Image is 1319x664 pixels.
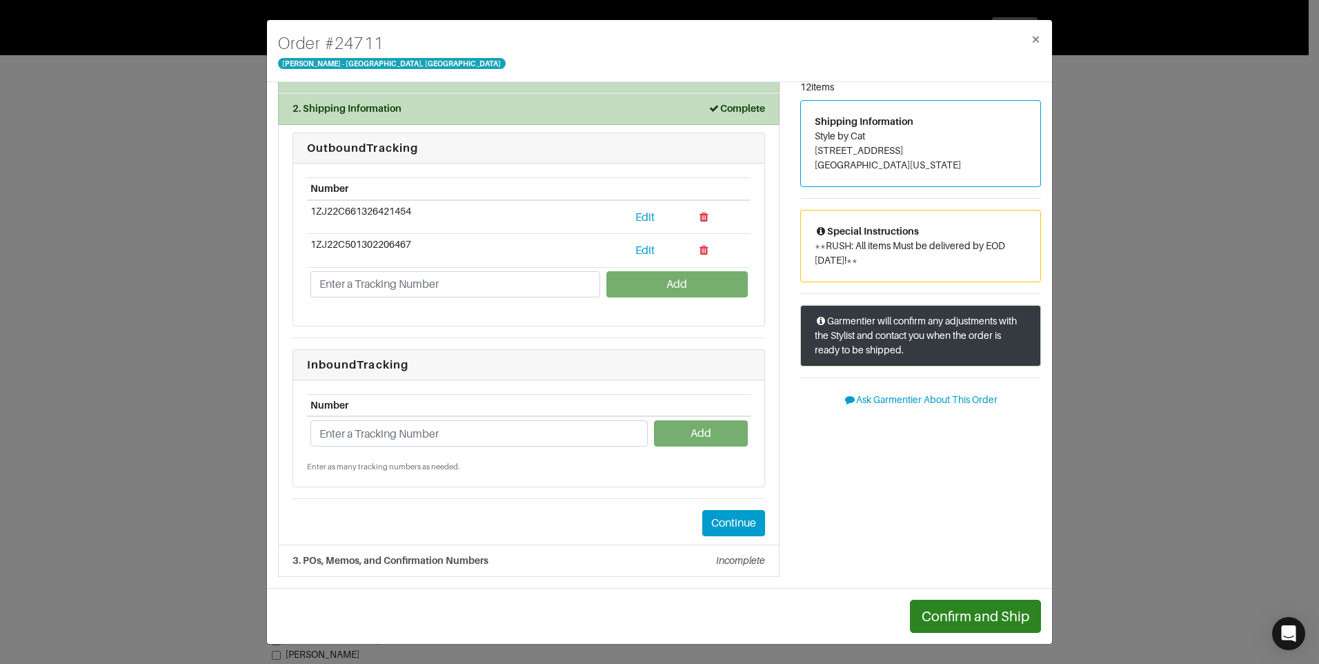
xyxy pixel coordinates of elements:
p: **RUSH: All items Must be delivered by EOD [DATE]!** [815,239,1027,268]
span: × [1031,30,1041,48]
button: Continue [702,510,765,536]
h6: Inbound Tracking [307,358,751,371]
button: Ask Garmentier About This Order [800,389,1041,411]
button: Confirm and Ship [910,600,1041,633]
address: Style by Cat [STREET_ADDRESS] [GEOGRAPHIC_DATA][US_STATE] [815,129,1027,173]
button: Add [654,420,747,447]
span: [PERSON_NAME] - [GEOGRAPHIC_DATA], [GEOGRAPHIC_DATA] [278,58,506,69]
h4: Order # 24711 [278,31,506,56]
td: 1ZJ22C661326421454 [307,200,604,234]
strong: Complete [708,103,765,114]
button: Close [1020,20,1052,59]
span: Shipping Information [815,116,913,127]
em: Incomplete [716,555,765,566]
strong: 3. POs, Memos, and Confirmation Numbers [292,555,488,566]
span: Special Instructions [815,226,919,237]
input: Enter a Tracking Number [310,420,648,447]
th: Number [307,394,651,416]
td: 1ZJ22C501302206467 [307,234,604,268]
h6: Outbound Tracking [307,141,751,155]
button: Edit [606,237,684,264]
small: Enter as many tracking numbers as needed. [307,461,751,473]
div: 12 items [800,80,1041,95]
input: Enter a Tracking Number [310,271,600,297]
div: Open Intercom Messenger [1272,617,1305,650]
button: Edit [606,204,684,231]
strong: 2. Shipping Information [292,103,401,114]
div: Garmentier will confirm any adjustments with the Stylist and contact you when the order is ready ... [800,305,1041,367]
button: Add [606,271,747,297]
th: Number [307,178,604,200]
